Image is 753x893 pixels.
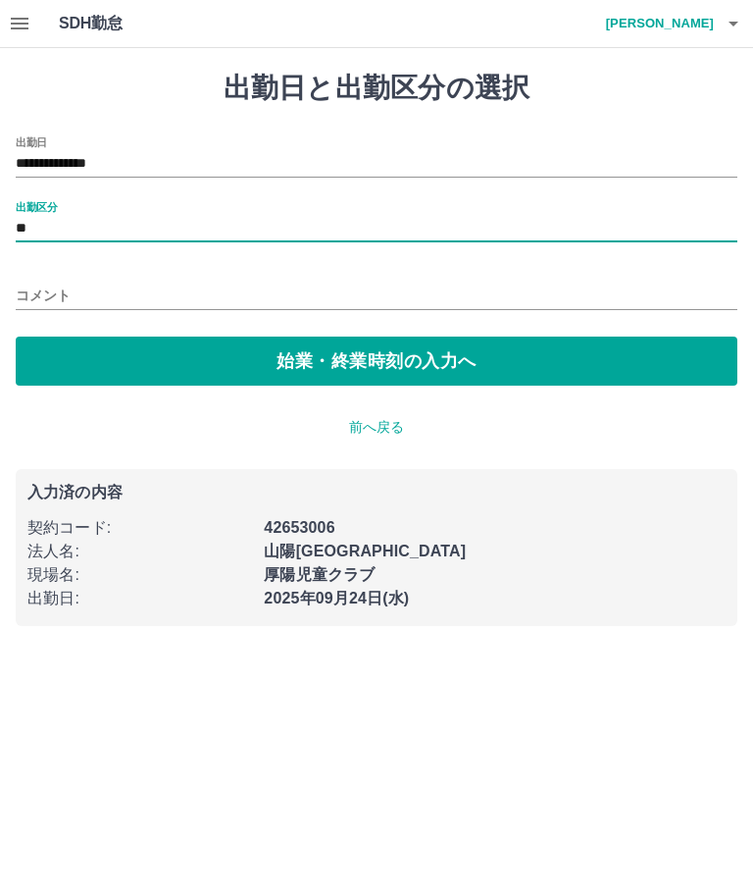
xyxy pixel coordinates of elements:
[27,563,252,587] p: 現場名 :
[264,519,334,536] b: 42653006
[16,72,737,105] h1: 出勤日と出勤区分の選択
[27,485,726,500] p: 入力済の内容
[27,516,252,540] p: 契約コード :
[264,543,466,559] b: 山陽[GEOGRAPHIC_DATA]
[264,590,409,606] b: 2025年09月24日(水)
[16,417,737,438] p: 前へ戻る
[27,587,252,610] p: 出勤日 :
[264,566,375,583] b: 厚陽児童クラブ
[16,337,737,386] button: 始業・終業時刻の入力へ
[16,199,57,214] label: 出勤区分
[16,134,47,149] label: 出勤日
[27,540,252,563] p: 法人名 :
